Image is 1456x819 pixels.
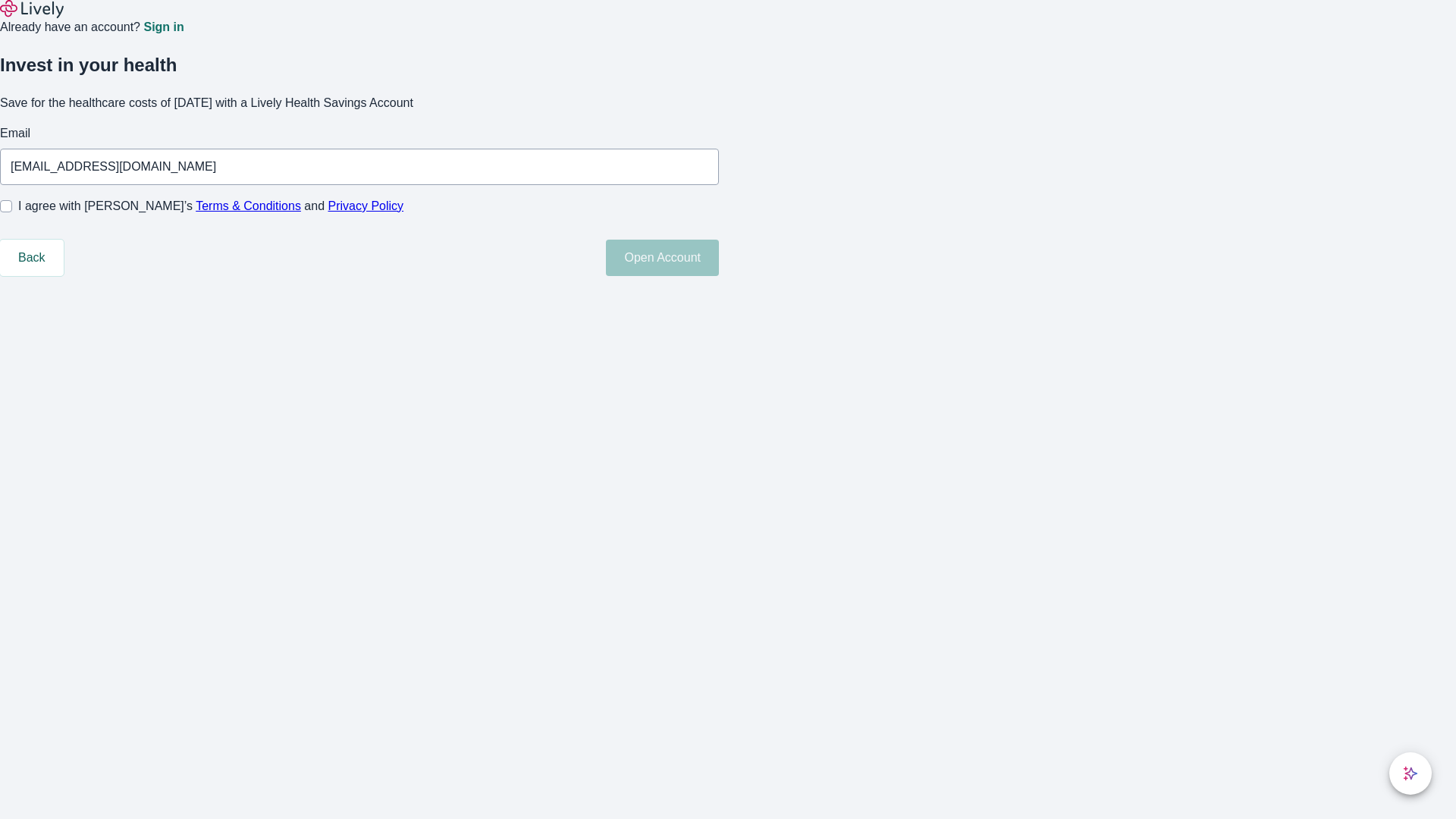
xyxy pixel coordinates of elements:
a: Terms & Conditions [196,199,301,212]
a: Sign in [143,21,184,33]
a: Privacy Policy [328,199,404,212]
span: I agree with [PERSON_NAME]’s and [18,197,403,215]
svg: Lively AI Assistant [1403,766,1418,781]
button: chat [1389,752,1432,795]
